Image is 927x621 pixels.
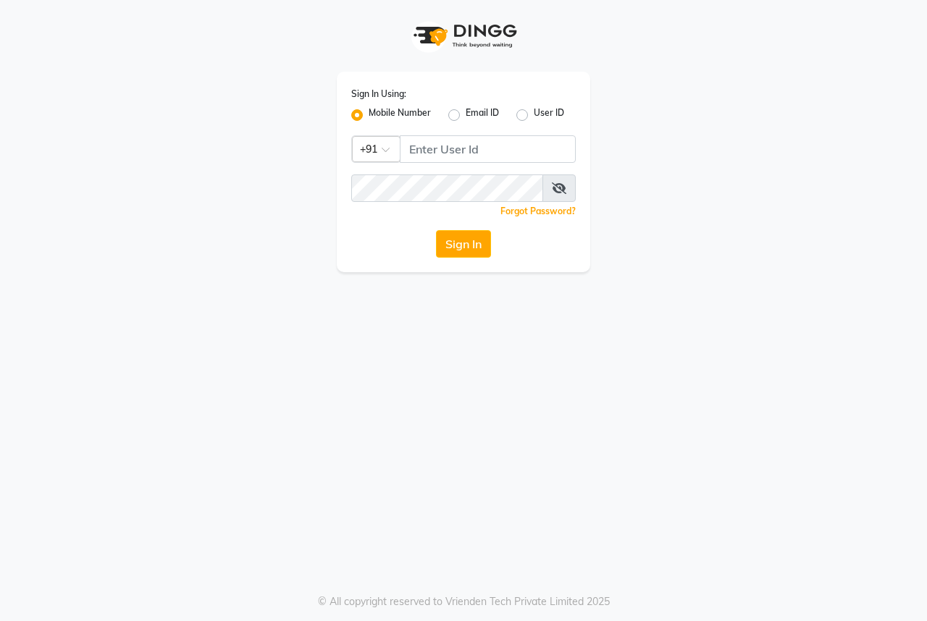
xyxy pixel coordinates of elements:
[400,135,576,163] input: Username
[369,106,431,124] label: Mobile Number
[436,230,491,258] button: Sign In
[534,106,564,124] label: User ID
[466,106,499,124] label: Email ID
[406,14,521,57] img: logo1.svg
[500,206,576,216] a: Forgot Password?
[351,88,406,101] label: Sign In Using:
[351,174,543,202] input: Username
